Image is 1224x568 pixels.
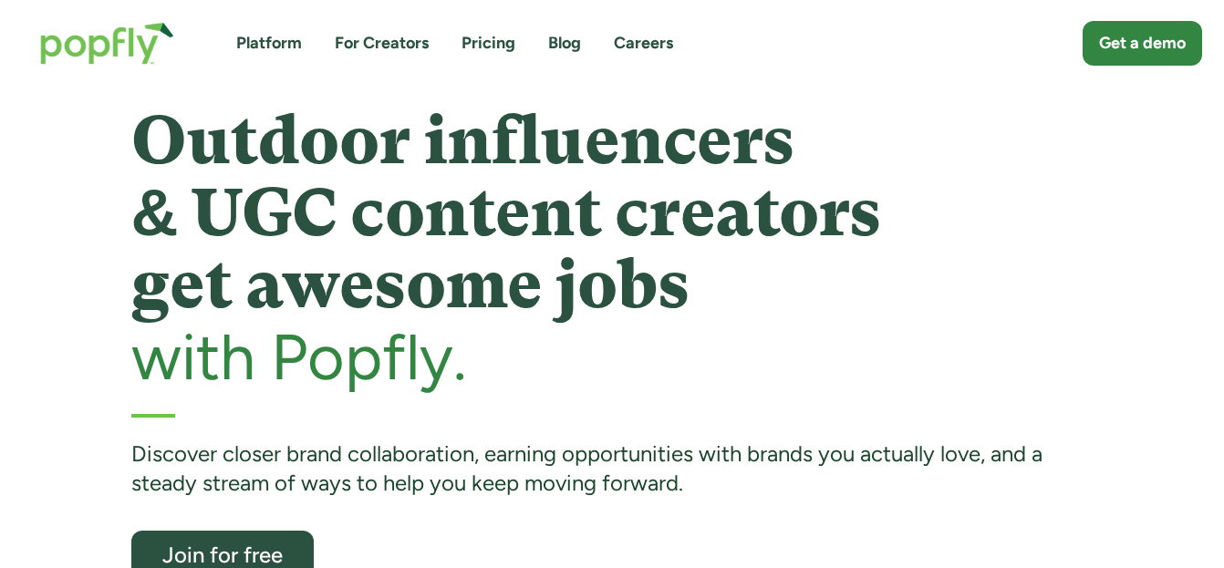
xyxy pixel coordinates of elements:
a: Platform [236,32,302,55]
a: Careers [614,32,673,55]
h2: with Popfly. [131,322,1094,392]
div: Get a demo [1099,32,1186,55]
a: Get a demo [1083,21,1202,66]
a: home [22,4,192,83]
div: Join for free [148,543,297,566]
h1: Outdoor influencers & UGC content creators get awesome jobs [131,105,1094,322]
div: Discover closer brand collaboration, earning opportunities with brands you actually love, and a s... [131,439,1094,499]
a: For Creators [335,32,429,55]
a: Blog [548,32,581,55]
a: Pricing [462,32,515,55]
